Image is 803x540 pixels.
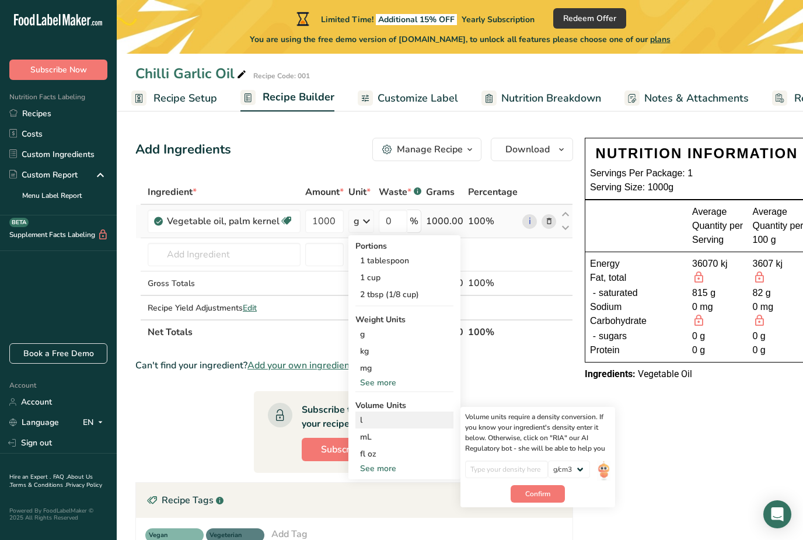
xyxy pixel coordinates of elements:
[692,286,743,300] div: 815 g
[590,257,620,271] span: Energy
[9,343,107,364] a: Book a Free Demo
[650,34,671,45] span: plans
[355,343,453,360] div: kg
[426,185,455,199] span: Grams
[348,185,371,199] span: Unit
[491,138,573,161] button: Download
[379,185,421,199] div: Waste
[465,412,610,454] div: Volume units require a density conversion. If you know your ingredient's density enter it below. ...
[135,140,231,159] div: Add Ingredients
[355,313,453,326] div: Weight Units
[372,138,481,161] button: Manage Recipe
[468,276,518,290] div: 100%
[358,85,458,112] a: Customize Label
[135,63,249,84] div: Chilli Garlic Oil
[692,343,743,357] div: 0 g
[462,14,535,25] span: Yearly Subscription
[378,90,458,106] span: Customize Label
[355,462,453,475] div: See more
[355,240,453,252] div: Portions
[355,269,453,286] div: 1 cup
[9,60,107,80] button: Subscribe Now
[9,473,93,489] a: About Us .
[145,319,424,344] th: Net Totals
[553,8,626,29] button: Redeem Offer
[294,12,535,26] div: Limited Time!
[692,300,743,314] div: 0 mg
[692,205,743,247] div: Average Quantity per Serving
[599,286,638,300] span: saturated
[644,90,749,106] span: Notes & Attachments
[305,185,344,199] span: Amount
[505,142,550,156] span: Download
[83,416,107,430] div: EN
[9,412,59,433] a: Language
[590,300,622,314] span: Sodium
[585,368,636,379] span: Ingredients:
[360,414,449,426] div: l
[466,319,520,344] th: 100%
[360,448,449,460] div: fl oz
[638,368,692,379] span: Vegetable Oil
[250,33,671,46] span: You are using the free demo version of [DOMAIN_NAME], to unlock all features please choose one of...
[355,399,453,412] div: Volume Units
[397,142,463,156] div: Manage Recipe
[590,286,599,300] div: -
[66,481,102,489] a: Privacy Policy
[426,214,463,228] div: 1000.00
[763,500,791,528] div: Open Intercom Messenger
[692,257,743,271] div: 36070 kj
[599,329,627,343] span: sugars
[148,185,197,199] span: Ingredient
[135,358,573,372] div: Can't find your ingredient?
[148,243,301,266] input: Add Ingredient
[692,329,743,343] div: 0 g
[355,252,453,269] div: 1 tablespoon
[355,377,453,389] div: See more
[355,286,453,303] div: 2 tbsp (1/8 cup)
[597,461,610,481] img: ai-bot.1dcbe71.gif
[10,481,66,489] a: Terms & Conditions .
[136,483,572,518] div: Recipe Tags
[53,473,67,481] a: FAQ .
[9,169,78,181] div: Custom Report
[376,14,457,25] span: Additional 15% OFF
[302,403,432,431] div: Subscribe to a plan to Unlock your recipe
[131,85,217,112] a: Recipe Setup
[148,302,301,314] div: Recipe Yield Adjustments
[354,214,359,228] div: g
[243,302,257,313] span: Edit
[563,12,616,25] span: Redeem Offer
[590,329,599,343] div: -
[522,214,537,229] a: i
[590,343,620,357] span: Protein
[525,489,550,499] span: Confirm
[148,277,301,290] div: Gross Totals
[465,461,549,478] input: Type your density here
[360,431,449,443] div: mL
[321,443,385,457] span: Subscribe Now
[468,214,518,228] div: 100%
[355,326,453,343] div: g
[590,271,626,286] span: Fat, total
[468,185,518,199] span: Percentage
[590,314,647,329] span: Carbohydrate
[247,358,353,372] span: Add your own ingredient
[167,214,280,228] div: Vegetable oil, palm kernel
[481,85,601,112] a: Nutrition Breakdown
[9,218,29,227] div: BETA
[30,64,87,76] span: Subscribe Now
[263,89,334,105] span: Recipe Builder
[511,485,565,503] button: Confirm
[9,473,51,481] a: Hire an Expert .
[355,360,453,377] div: mg
[501,90,601,106] span: Nutrition Breakdown
[253,71,310,81] div: Recipe Code: 001
[240,84,334,112] a: Recipe Builder
[9,507,107,521] div: Powered By FoodLabelMaker © 2025 All Rights Reserved
[624,85,749,112] a: Notes & Attachments
[302,438,404,461] button: Subscribe Now
[153,90,217,106] span: Recipe Setup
